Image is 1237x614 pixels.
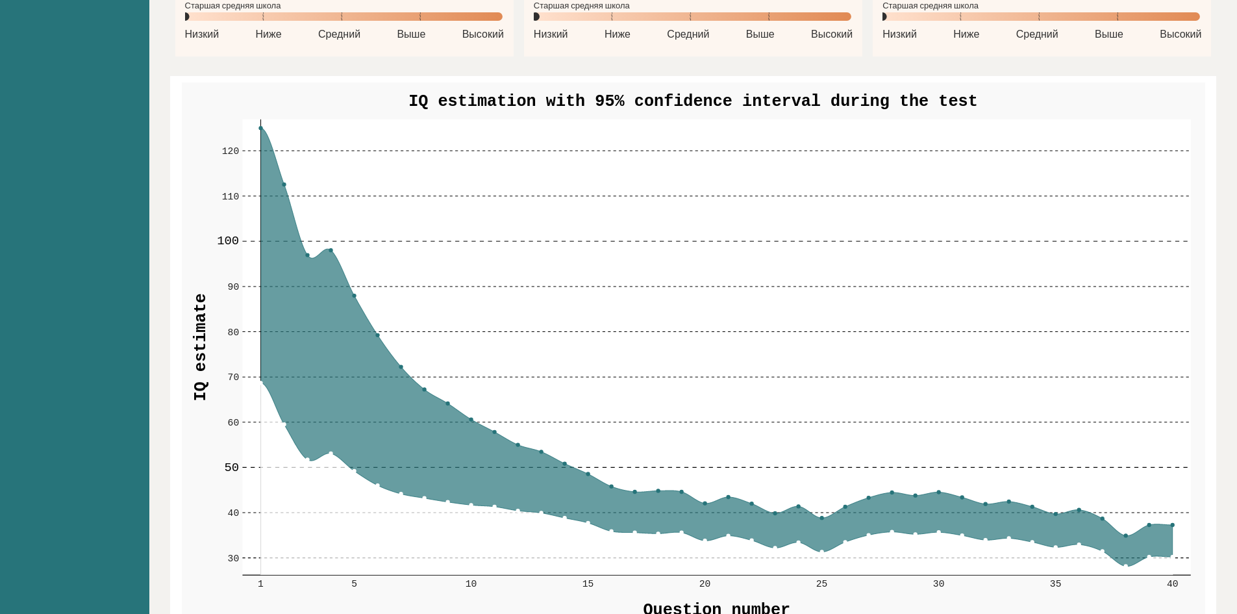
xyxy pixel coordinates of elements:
font: Низкий [534,27,568,42]
text: 30 [227,554,239,564]
text: 100 [217,234,239,248]
text: 90 [227,282,239,292]
text: 10 [466,579,477,589]
text: 5 [351,579,357,589]
font: Ниже [953,27,979,42]
text: 40 [227,508,239,518]
font: Ниже [605,27,631,42]
text: 60 [227,418,239,428]
font: Средний [318,27,360,42]
font: Высокий [1160,27,1201,42]
font: Средний [1016,27,1058,42]
text: 70 [227,372,239,383]
text: 15 [582,579,594,589]
text: IQ estimate [191,293,210,401]
font: Ниже [256,27,282,42]
font: Низкий [185,27,219,42]
font: Выше [397,27,425,42]
text: 50 [224,461,239,475]
text: 25 [816,579,828,589]
text: 1 [258,579,264,589]
text: 120 [221,146,238,157]
font: Низкий [882,27,917,42]
font: Высокий [462,27,504,42]
text: IQ estimation with 95% confidence interval during the test [408,92,978,111]
text: 30 [933,579,945,589]
text: 40 [1167,579,1179,589]
text: 110 [221,192,238,202]
font: Выше [1095,27,1123,42]
font: Выше [746,27,775,42]
text: 20 [699,579,711,589]
font: Высокий [811,27,853,42]
font: Средний [667,27,709,42]
text: 80 [227,327,239,338]
text: 35 [1050,579,1062,589]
